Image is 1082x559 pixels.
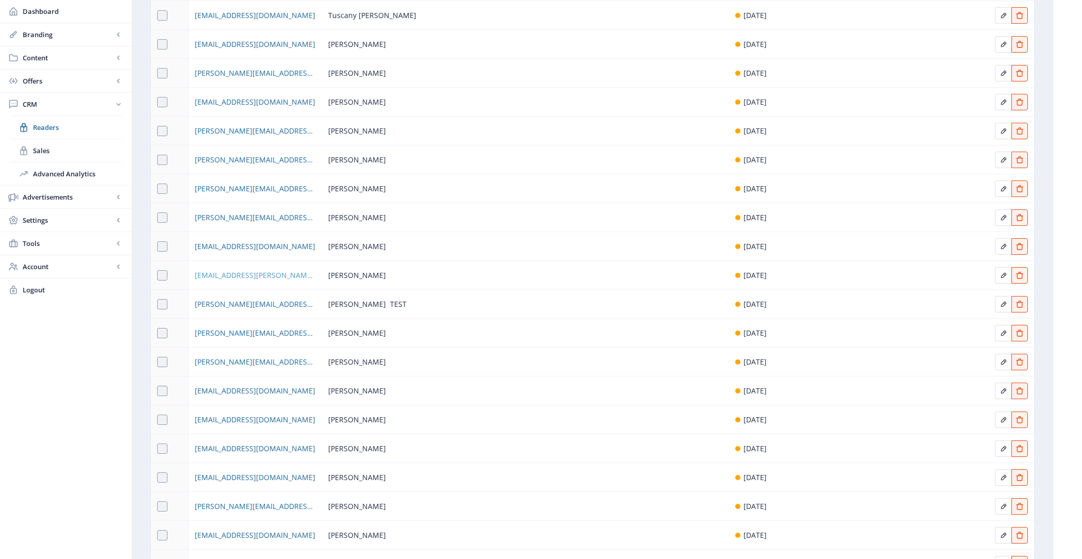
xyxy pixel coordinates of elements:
[1011,240,1028,250] a: Edit page
[995,442,1011,452] a: Edit page
[23,215,113,225] span: Settings
[195,529,315,541] a: [EMAIL_ADDRESS][DOMAIN_NAME]
[743,269,767,282] div: [DATE]
[1011,471,1028,481] a: Edit page
[328,356,386,368] span: [PERSON_NAME]
[743,529,767,541] div: [DATE]
[195,269,316,282] a: [EMAIL_ADDRESS][PERSON_NAME][DOMAIN_NAME]
[995,298,1011,308] a: Edit page
[995,67,1011,77] a: Edit page
[743,9,767,22] div: [DATE]
[995,327,1011,337] a: Edit page
[743,125,767,137] div: [DATE]
[195,125,316,137] a: [PERSON_NAME][EMAIL_ADDRESS][PERSON_NAME][DOMAIN_NAME]
[33,169,122,179] span: Advanced Analytics
[195,356,316,368] a: [PERSON_NAME][EMAIL_ADDRESS][DOMAIN_NAME]
[195,471,315,484] span: [EMAIL_ADDRESS][DOMAIN_NAME]
[1011,529,1028,539] a: Edit page
[23,99,113,109] span: CRM
[195,385,315,397] a: [EMAIL_ADDRESS][DOMAIN_NAME]
[743,211,767,224] div: [DATE]
[328,211,386,224] span: [PERSON_NAME]
[328,240,386,253] span: [PERSON_NAME]
[743,96,767,108] div: [DATE]
[33,122,122,133] span: Readers
[995,96,1011,106] a: Edit page
[1011,414,1028,423] a: Edit page
[10,139,122,162] a: Sales
[995,183,1011,192] a: Edit page
[23,76,113,86] span: Offers
[195,38,315,51] a: [EMAIL_ADDRESS][DOMAIN_NAME]
[1011,269,1028,279] a: Edit page
[195,327,316,339] a: [PERSON_NAME][EMAIL_ADDRESS][DOMAIN_NAME]
[23,6,124,17] span: Dashboard
[1011,125,1028,135] a: Edit page
[328,327,386,339] span: [PERSON_NAME]
[23,285,124,295] span: Logout
[328,385,386,397] span: [PERSON_NAME]
[1011,385,1028,394] a: Edit page
[1011,442,1028,452] a: Edit page
[23,261,113,272] span: Account
[995,9,1011,19] a: Edit page
[1011,183,1028,192] a: Edit page
[23,29,113,40] span: Branding
[195,240,315,253] a: [EMAIL_ADDRESS][DOMAIN_NAME]
[328,529,386,541] span: [PERSON_NAME]
[195,9,315,22] a: [EMAIL_ADDRESS][DOMAIN_NAME]
[743,500,767,513] div: [DATE]
[743,414,767,426] div: [DATE]
[195,500,316,513] span: [PERSON_NAME][EMAIL_ADDRESS][DOMAIN_NAME]
[195,96,315,108] a: [EMAIL_ADDRESS][DOMAIN_NAME]
[328,269,386,282] span: [PERSON_NAME]
[995,356,1011,366] a: Edit page
[743,442,767,455] div: [DATE]
[743,385,767,397] div: [DATE]
[328,500,386,513] span: [PERSON_NAME]
[23,53,113,63] span: Content
[995,529,1011,539] a: Edit page
[995,385,1011,394] a: Edit page
[328,442,386,455] span: [PERSON_NAME]
[328,125,386,137] span: [PERSON_NAME]
[1011,327,1028,337] a: Edit page
[995,414,1011,423] a: Edit page
[195,414,315,426] a: [EMAIL_ADDRESS][DOMAIN_NAME]
[1011,356,1028,366] a: Edit page
[195,298,316,310] span: [PERSON_NAME][EMAIL_ADDRESS][DOMAIN_NAME]
[10,162,122,185] a: Advanced Analytics
[195,183,316,195] a: [PERSON_NAME][EMAIL_ADDRESS][DOMAIN_NAME]
[328,38,386,51] span: [PERSON_NAME]
[995,38,1011,48] a: Edit page
[1011,211,1028,221] a: Edit page
[1011,9,1028,19] a: Edit page
[743,240,767,253] div: [DATE]
[195,211,316,224] a: [PERSON_NAME][EMAIL_ADDRESS][DOMAIN_NAME]
[1011,67,1028,77] a: Edit page
[995,240,1011,250] a: Edit page
[328,9,416,22] span: Tuscany [PERSON_NAME]
[328,154,386,166] span: [PERSON_NAME]
[743,471,767,484] div: [DATE]
[195,442,315,455] a: [EMAIL_ADDRESS][DOMAIN_NAME]
[195,67,316,79] a: [PERSON_NAME][EMAIL_ADDRESS][PERSON_NAME][DOMAIN_NAME]
[195,154,316,166] a: [PERSON_NAME][EMAIL_ADDRESS][DOMAIN_NAME]
[995,154,1011,163] a: Edit page
[328,414,386,426] span: [PERSON_NAME]
[995,125,1011,135] a: Edit page
[995,269,1011,279] a: Edit page
[1011,96,1028,106] a: Edit page
[743,356,767,368] div: [DATE]
[743,67,767,79] div: [DATE]
[995,211,1011,221] a: Edit page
